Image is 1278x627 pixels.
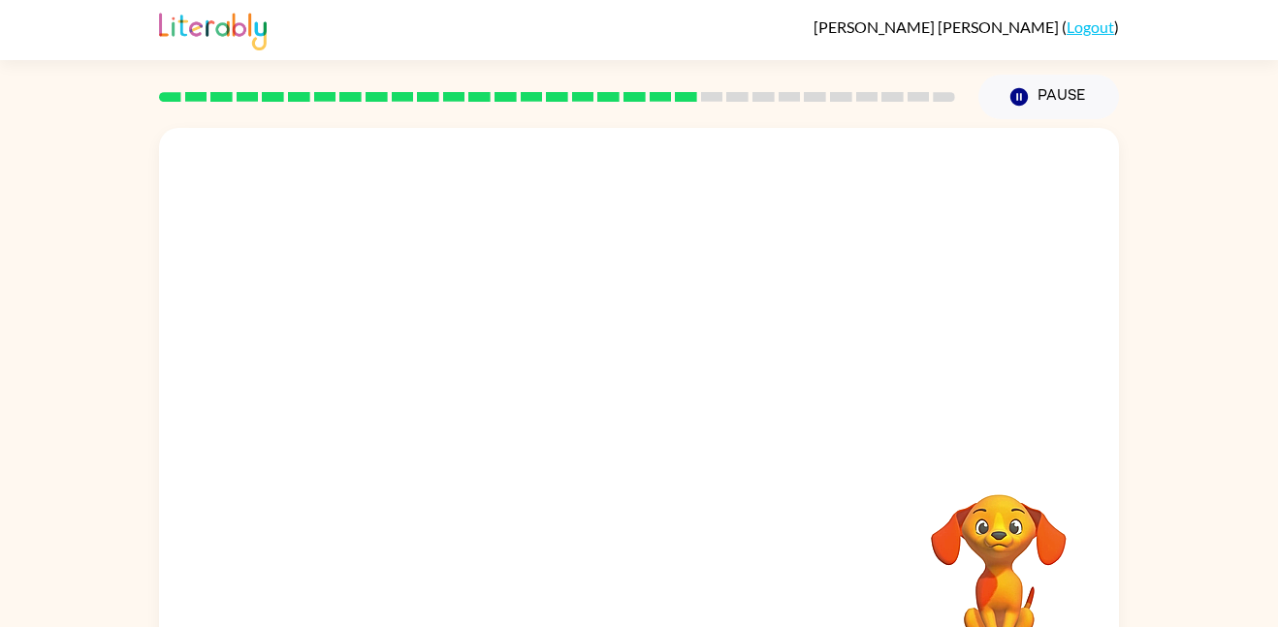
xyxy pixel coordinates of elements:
[978,75,1119,119] button: Pause
[1067,17,1114,36] a: Logout
[814,17,1119,36] div: ( )
[159,8,267,50] img: Literably
[814,17,1062,36] span: [PERSON_NAME] [PERSON_NAME]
